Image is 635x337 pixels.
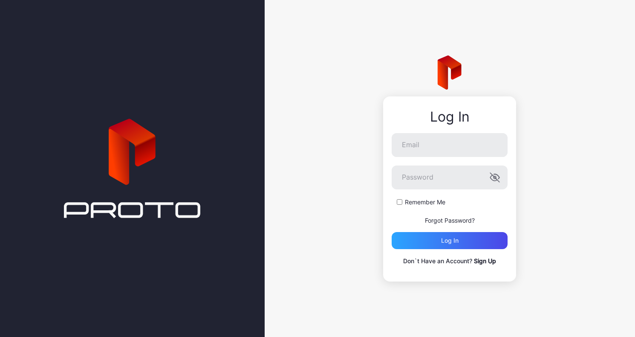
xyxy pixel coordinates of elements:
div: Log In [392,109,508,125]
a: Sign Up [474,257,496,264]
p: Don`t Have an Account? [392,256,508,266]
a: Forgot Password? [425,217,475,224]
button: Password [490,172,500,183]
div: Log in [441,237,459,244]
input: Password [392,166,508,189]
input: Email [392,133,508,157]
button: Log in [392,232,508,249]
label: Remember Me [405,198,445,206]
